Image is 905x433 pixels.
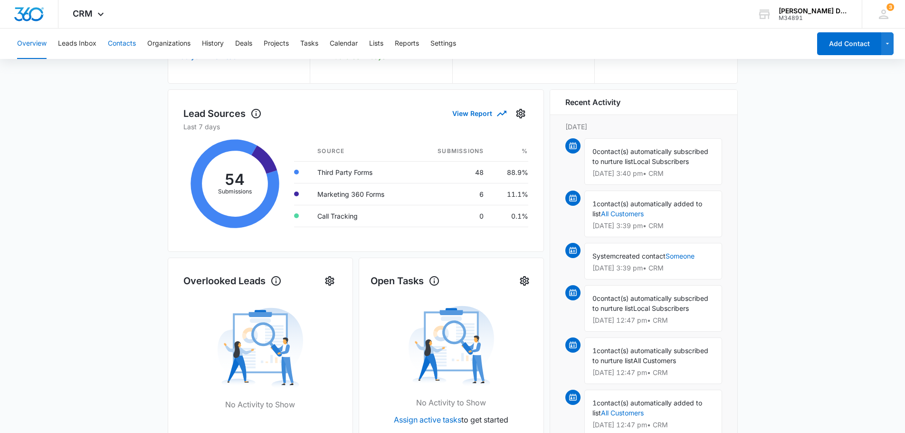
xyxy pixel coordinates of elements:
div: notifications count [886,3,894,11]
h1: Overlooked Leads [183,274,282,288]
button: History [202,29,224,59]
button: Deals [235,29,252,59]
th: Source [310,141,414,162]
p: [DATE] [565,122,722,132]
span: contact(s) automatically subscribed to nurture list [592,147,708,165]
button: Calendar [330,29,358,59]
button: Add Contact [817,32,881,55]
span: Local Subscribers [633,157,689,165]
p: No Activity to Show [416,397,486,408]
p: [DATE] 3:39 pm • CRM [592,222,714,229]
p: Last 7 days [183,122,528,132]
p: [DATE] 3:40 pm • CRM [592,170,714,177]
a: All Customers [601,409,644,417]
a: Assign active tasks [394,415,461,424]
span: CRM [73,9,93,19]
h1: Open Tasks [371,274,440,288]
p: [DATE] 3:39 pm • CRM [592,265,714,271]
span: 1 [592,399,597,407]
button: Settings [513,106,528,121]
a: All Customers [601,210,644,218]
button: Reports [395,29,419,59]
button: Tasks [300,29,318,59]
td: 0 [414,205,491,227]
a: Someone [666,252,695,260]
th: % [491,141,528,162]
span: created contact [616,252,666,260]
td: Third Party Forms [310,161,414,183]
button: Overview [17,29,47,59]
p: [DATE] 12:47 pm • CRM [592,317,714,324]
button: Lists [369,29,383,59]
p: to get started [394,414,508,425]
span: Local Subscribers [633,304,689,312]
span: 1 [592,346,597,355]
div: account name [779,7,848,15]
p: 96% last 7 days [334,53,385,60]
span: contact(s) automatically subscribed to nurture list [592,294,708,312]
button: Projects [264,29,289,59]
span: contact(s) automatically added to list [592,399,702,417]
td: Marketing 360 Forms [310,183,414,205]
button: Leads Inbox [58,29,96,59]
p: [DATE] 12:47 pm • CRM [592,369,714,376]
td: Call Tracking [310,205,414,227]
span: System [592,252,616,260]
span: 0 [592,147,597,155]
p: [DATE] 12:47 pm • CRM [592,422,714,428]
span: contact(s) automatically subscribed to nurture list [592,346,708,365]
td: 6 [414,183,491,205]
div: account id [779,15,848,21]
td: 11.1% [491,183,528,205]
span: 0 [592,294,597,302]
button: Contacts [108,29,136,59]
h1: Lead Sources [183,106,262,121]
span: contact(s) automatically added to list [592,200,702,218]
td: 0.1% [491,205,528,227]
button: Settings [430,29,456,59]
button: Settings [322,273,337,289]
th: Submissions [414,141,491,162]
button: View Report [452,105,505,122]
td: 48 [414,161,491,183]
button: Organizations [147,29,191,59]
span: All Customers [633,356,676,365]
h6: Recent Activity [565,96,620,108]
span: 1 [592,200,597,208]
td: 88.9% [491,161,528,183]
button: Settings [517,273,532,289]
p: No Activity to Show [225,399,295,410]
span: 3 [886,3,894,11]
